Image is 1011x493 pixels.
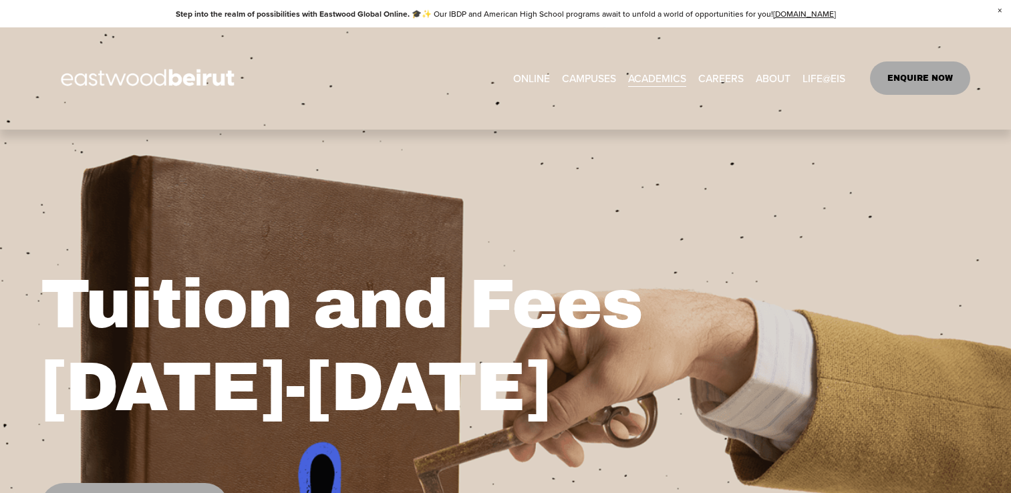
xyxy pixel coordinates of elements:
[803,68,845,89] a: folder dropdown
[756,68,790,89] a: folder dropdown
[41,264,736,429] h1: Tuition and Fees [DATE]-[DATE]
[773,8,836,19] a: [DOMAIN_NAME]
[562,69,616,88] span: CAMPUSES
[628,68,686,89] a: folder dropdown
[513,68,550,89] a: ONLINE
[628,69,686,88] span: ACADEMICS
[41,45,259,113] img: EastwoodIS Global Site
[698,68,744,89] a: CAREERS
[870,61,971,95] a: ENQUIRE NOW
[756,69,790,88] span: ABOUT
[803,69,845,88] span: LIFE@EIS
[562,68,616,89] a: folder dropdown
